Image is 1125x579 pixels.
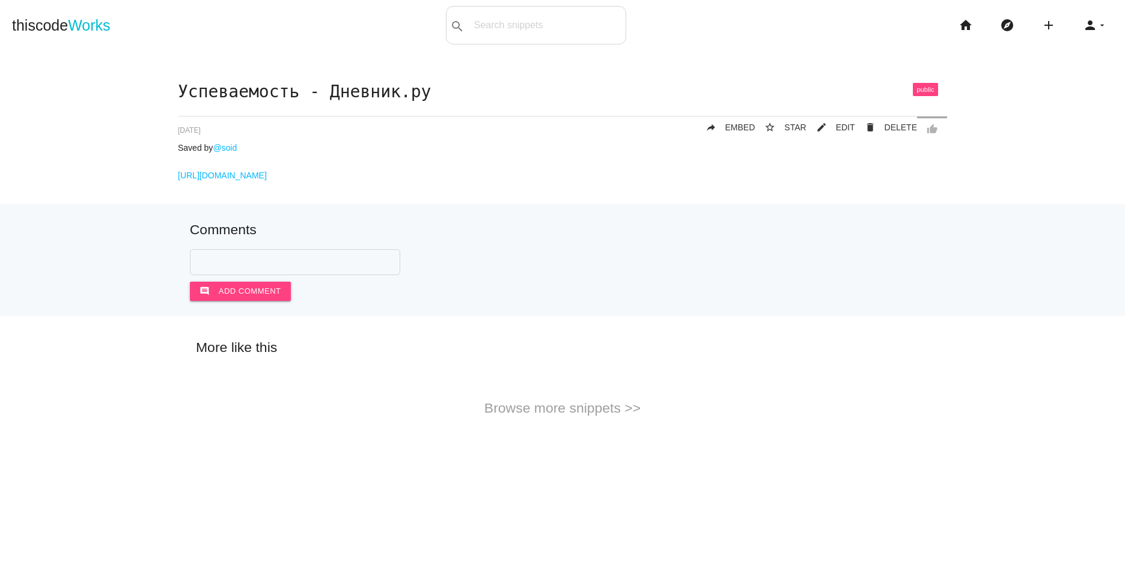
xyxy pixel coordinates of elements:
span: DELETE [885,123,917,132]
i: reply [706,117,716,138]
h5: Comments [190,222,935,237]
i: add [1041,6,1056,44]
a: Delete Post [855,117,917,138]
i: explore [1000,6,1014,44]
h1: Успеваемость - Дневник.ру [178,83,947,102]
span: STAR [784,123,806,132]
input: Search snippets [468,13,626,38]
i: search [450,7,465,46]
span: EDIT [836,123,855,132]
i: delete [865,117,876,138]
i: home [959,6,973,44]
a: replyEMBED [696,117,755,138]
p: Saved by [178,143,947,153]
i: star_border [764,117,775,138]
i: mode_edit [816,117,827,138]
a: @soid [213,143,237,153]
a: thiscodeWorks [12,6,111,44]
span: [DATE] [178,126,201,135]
i: arrow_drop_down [1097,6,1107,44]
a: [URL][DOMAIN_NAME] [178,171,267,180]
span: EMBED [725,123,755,132]
i: comment [200,282,210,301]
button: star_borderSTAR [755,117,806,138]
h5: More like this [178,340,947,355]
i: person [1083,6,1097,44]
button: search [447,7,468,44]
span: Works [68,17,110,34]
button: commentAdd comment [190,282,291,301]
a: mode_editEDIT [806,117,855,138]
